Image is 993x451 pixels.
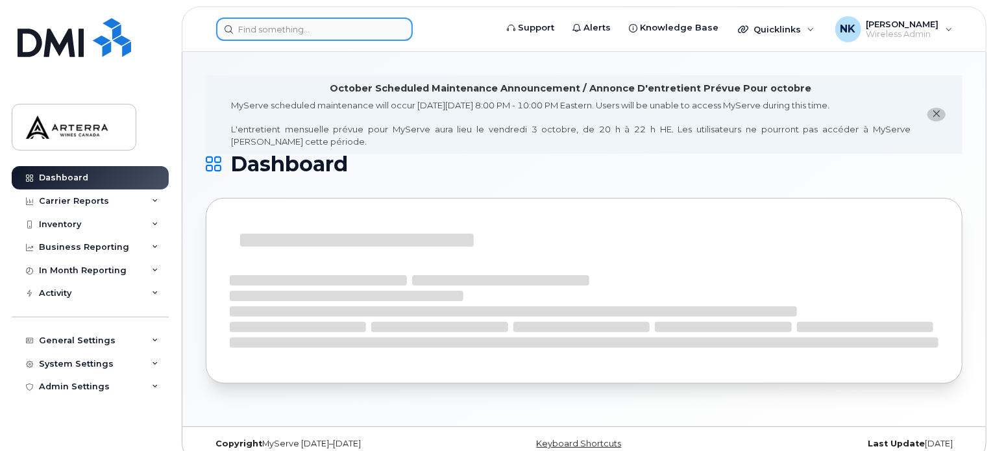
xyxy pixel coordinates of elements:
strong: Copyright [215,439,262,448]
span: Dashboard [230,154,348,174]
div: October Scheduled Maintenance Announcement / Annonce D'entretient Prévue Pour octobre [330,82,812,95]
div: MyServe [DATE]–[DATE] [206,439,458,449]
strong: Last Update [868,439,925,448]
button: close notification [927,108,946,121]
div: MyServe scheduled maintenance will occur [DATE][DATE] 8:00 PM - 10:00 PM Eastern. Users will be u... [231,99,911,147]
div: [DATE] [710,439,962,449]
a: Keyboard Shortcuts [536,439,621,448]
